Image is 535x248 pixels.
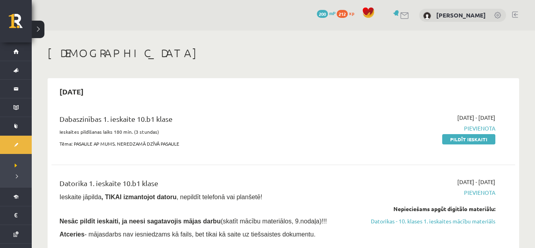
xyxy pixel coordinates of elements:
p: Ieskaites pildīšanas laiks 180 min. (3 stundas) [59,128,346,135]
span: (skatīt mācību materiālos, 9.nodaļa)!!! [221,218,327,225]
span: [DATE] - [DATE] [457,178,495,186]
a: 200 mP [317,10,336,16]
a: Pildīt ieskaiti [442,134,495,144]
h1: [DEMOGRAPHIC_DATA] [48,46,519,60]
a: 212 xp [337,10,358,16]
span: - mājasdarbs nav iesniedzams kā fails, bet tikai kā saite uz tiešsaistes dokumentu. [59,231,316,238]
div: Dabaszinības 1. ieskaite 10.b1 klase [59,113,346,128]
div: Datorika 1. ieskaite 10.b1 klase [59,178,346,192]
span: xp [349,10,354,16]
span: [DATE] - [DATE] [457,113,495,122]
a: Datorikas - 10. klases 1. ieskaites mācību materiāls [358,217,495,225]
span: Ieskaite jāpilda , nepildīt telefonā vai planšetē! [59,194,262,200]
span: mP [329,10,336,16]
span: 212 [337,10,348,18]
span: Pievienota [358,124,495,133]
div: Nepieciešams apgūt digitālo materiālu: [358,205,495,213]
a: [PERSON_NAME] [436,11,486,19]
b: Atceries [59,231,84,238]
h2: [DATE] [52,82,92,101]
p: Tēma: PASAULE AP MUMS. NEREDZAMĀ DZĪVĀ PASAULE [59,140,346,147]
span: Pievienota [358,188,495,197]
span: Nesāc pildīt ieskaiti, ja neesi sagatavojis mājas darbu [59,218,221,225]
img: Gabriela Gusāre [423,12,431,20]
span: 200 [317,10,328,18]
b: , TIKAI izmantojot datoru [102,194,176,200]
a: Rīgas 1. Tālmācības vidusskola [9,14,32,34]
